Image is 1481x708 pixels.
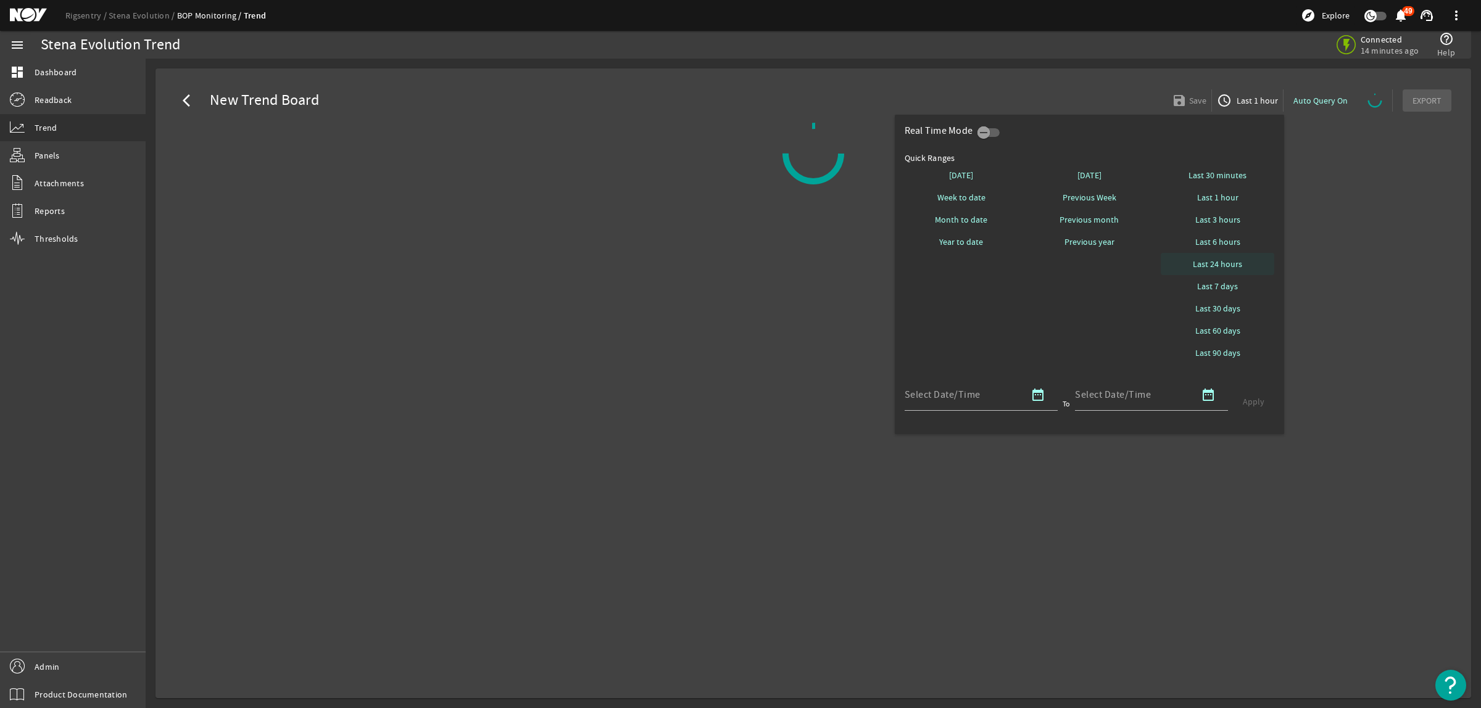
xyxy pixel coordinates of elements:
[1063,191,1116,204] span: Previous Week
[1161,208,1274,231] button: Last 3 hours
[1195,347,1240,359] span: Last 90 days
[1032,186,1146,208] button: Previous Week
[1161,253,1274,275] button: Last 24 hours
[905,164,1018,186] button: [DATE]
[1195,324,1240,337] span: Last 60 days
[1060,213,1119,226] span: Previous month
[939,236,983,248] span: Year to date
[1197,280,1238,292] span: Last 7 days
[1161,342,1274,364] button: Last 90 days
[1064,236,1114,248] span: Previous year
[1435,670,1466,701] button: Open Resource Center
[1195,236,1240,248] span: Last 6 hours
[905,231,1018,253] button: Year to date
[937,191,985,204] span: Week to date
[1161,231,1274,253] button: Last 6 hours
[1189,169,1247,181] span: Last 30 minutes
[1063,398,1071,410] div: To
[949,169,973,181] span: [DATE]
[1077,169,1101,181] span: [DATE]
[905,387,1016,402] input: Select Date/Time
[1161,297,1274,319] button: Last 30 days
[905,152,1275,164] div: Quick Ranges
[1031,387,1045,402] mat-icon: date_range
[1195,213,1240,226] span: Last 3 hours
[1161,275,1274,297] button: Last 7 days
[935,213,987,226] span: Month to date
[1197,191,1238,204] span: Last 1 hour
[905,186,1018,208] button: Week to date
[1032,231,1146,253] button: Previous year
[1161,319,1274,342] button: Last 60 days
[905,208,1018,231] button: Month to date
[1161,164,1274,186] button: Last 30 minutes
[1075,387,1186,402] input: Select Date/Time
[1032,208,1146,231] button: Previous month
[1161,186,1274,208] button: Last 1 hour
[1195,302,1240,315] span: Last 30 days
[1201,387,1216,402] mat-icon: date_range
[1032,164,1146,186] button: [DATE]
[1193,258,1242,270] span: Last 24 hours
[905,125,978,137] div: Real Time Mode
